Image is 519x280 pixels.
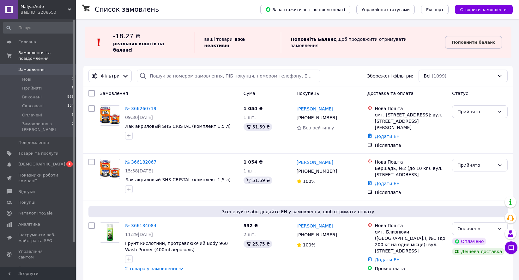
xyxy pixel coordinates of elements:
[297,91,319,96] span: Покупець
[244,232,256,237] span: 2 шт.
[375,189,447,196] div: Післяплата
[375,142,447,148] div: Післяплата
[426,7,444,12] span: Експорт
[22,94,42,100] span: Виконані
[452,248,504,255] div: Дешева доставка
[291,37,336,42] b: Поповніть Баланс
[125,106,156,111] a: № 366260719
[452,238,486,245] div: Оплачено
[94,38,104,47] img: :exclamation:
[452,91,468,96] span: Статус
[303,125,334,130] span: Без рейтингу
[22,112,42,118] span: Оплачені
[361,7,410,12] span: Управління статусами
[125,124,231,129] a: Лак акриловый SHS CRISTAL (комплект 1,5 л)
[18,39,36,45] span: Головна
[125,168,153,173] span: 15:58[DATE]
[125,232,153,237] span: 11:29[DATE]
[375,222,447,229] div: Нова Пошта
[22,121,72,133] span: Замовлення з [PERSON_NAME]
[18,265,58,277] span: Гаманець компанії
[303,242,316,247] span: 100%
[375,105,447,112] div: Нова Пошта
[100,223,120,242] img: Фото товару
[125,223,156,228] a: № 366134084
[297,115,337,120] span: [PHONE_NUMBER]
[18,172,58,184] span: Показники роботи компанії
[101,73,119,79] span: Фільтри
[125,266,177,271] a: 2 товара у замовленні
[260,5,350,14] button: Завантажити звіт по пром-оплаті
[100,106,120,125] img: Фото товару
[244,159,263,165] span: 1 054 ₴
[375,229,447,254] div: смт. Близнюки ([GEOGRAPHIC_DATA].), №1 (до 200 кг на одне місце): вул. [STREET_ADDRESS]
[95,6,159,13] h1: Список замовлень
[67,94,74,100] span: 939
[66,161,73,167] span: 1
[18,249,58,260] span: Управління сайтом
[72,121,74,133] span: 0
[424,73,431,79] span: Всі
[113,41,164,53] b: реальних коштів на балансі
[457,108,495,115] div: Прийнято
[125,115,153,120] span: 09:30[DATE]
[18,200,35,205] span: Покупці
[125,177,231,182] a: Лак акриловый SHS CRISTAL (комплект 1,5 л)
[375,265,447,272] div: Пром-оплата
[18,189,35,195] span: Відгуки
[244,123,272,131] div: 51.59 ₴
[375,257,400,262] a: Додати ЕН
[460,7,508,12] span: Створити замовлення
[72,112,74,118] span: 3
[265,7,345,12] span: Завантажити звіт по пром-оплаті
[18,140,49,146] span: Повідомлення
[22,85,42,91] span: Прийняті
[455,5,513,14] button: Створити замовлення
[18,50,76,61] span: Замовлення та повідомлення
[244,177,272,184] div: 51.59 ₴
[125,241,228,252] a: Грунт кислотний, протравлюючий Body 960 Wash Primer (400ml аерозоль)
[21,4,68,9] span: MalyarAuto
[432,73,447,78] span: (1099)
[297,223,333,229] a: [PERSON_NAME]
[457,162,495,169] div: Прийнято
[281,32,445,53] div: , щоб продовжити отримувати замовлення
[449,7,513,12] a: Створити замовлення
[375,181,400,186] a: Додати ЕН
[18,67,45,72] span: Замовлення
[297,159,333,165] a: [PERSON_NAME]
[367,73,413,79] span: Збережені фільтри:
[244,168,256,173] span: 1 шт.
[18,221,40,227] span: Аналітика
[67,103,74,109] span: 154
[18,151,58,156] span: Товари та послуги
[297,106,333,112] a: [PERSON_NAME]
[421,5,449,14] button: Експорт
[113,32,140,40] span: -18.27 ₴
[18,161,65,167] span: [DEMOGRAPHIC_DATA]
[375,134,400,139] a: Додати ЕН
[137,70,320,82] input: Пошук за номером замовлення, ПІБ покупця, номером телефону, Email, номером накладної
[244,223,258,228] span: 532 ₴
[100,91,128,96] span: Замовлення
[100,160,120,178] img: Фото товару
[244,91,255,96] span: Cума
[303,179,316,184] span: 100%
[375,165,447,178] div: Бершадь, №2 (до 10 кг): вул. [STREET_ADDRESS]
[100,159,120,179] a: Фото товару
[457,225,495,232] div: Оплачено
[22,77,31,82] span: Нові
[244,115,256,120] span: 1 шт.
[297,169,337,174] span: [PHONE_NUMBER]
[18,210,52,216] span: Каталог ProSale
[375,112,447,131] div: смт. [STREET_ADDRESS]: вул. [STREET_ADDRESS][PERSON_NAME]
[505,241,517,254] button: Чат з покупцем
[72,85,74,91] span: 3
[195,32,281,53] div: ваші товари
[375,159,447,165] div: Нова Пошта
[452,40,495,45] b: Поповнити баланс
[445,36,502,49] a: Поповнити баланс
